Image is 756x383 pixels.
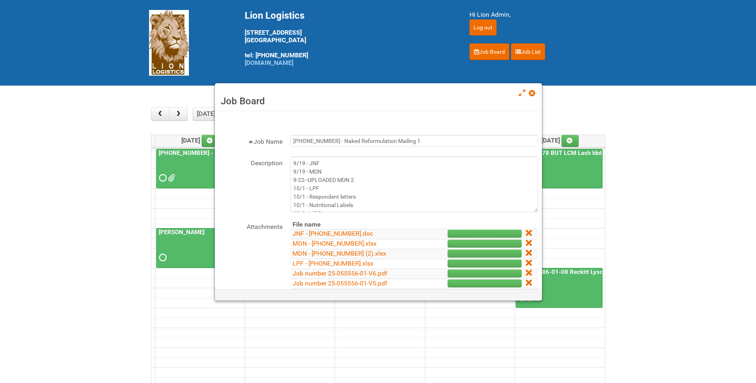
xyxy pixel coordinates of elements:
textarea: 9/19 - JNF 9/19 - MDN 9-22--UPLOADED MDN 2 10/1 - LPF 10/1 - Respondent letters 10/1 - Nutritiona... [291,156,538,212]
span: Requested [159,255,165,260]
label: Attachments [219,220,283,232]
span: [DATE] [541,137,579,144]
div: [STREET_ADDRESS] [GEOGRAPHIC_DATA] tel: [PHONE_NUMBER] [245,10,450,66]
th: File name [291,220,417,229]
a: MDN - [PHONE_NUMBER] (2).xlsx [293,250,386,257]
a: 25-058978 BUT LCM Lash Idole US / Retest [516,149,639,156]
a: [PERSON_NAME] [156,228,243,268]
button: [DATE] [192,107,220,121]
label: Job Name [219,135,283,147]
a: Lion Logistics [149,39,189,46]
span: Lion Logistics [245,10,304,21]
a: 25-058978 BUT LCM Lash Idole US / Retest [516,149,603,189]
a: JNF - [PHONE_NUMBER].doc [293,230,373,237]
a: Add an event [562,135,579,147]
a: MDN - [PHONE_NUMBER].xlsx [293,240,377,247]
a: Job number 25-055556-01-V5.pdf [293,279,387,287]
span: MOR - 25-055556-01.xlsm G147.png G258.png G369.png M147.png M258.png M369.png Job number 25-05555... [168,175,173,181]
label: Description [219,156,283,168]
input: Log out [469,20,497,35]
a: Add an event [202,135,219,147]
a: Job number 25-055556-01-V6.pdf [293,270,387,277]
a: LPF - [PHONE_NUMBER].xlsx [293,260,373,267]
a: 25-011286-01-08 Reckitt Lysol Laundry Scented [516,268,652,276]
a: Job List [511,43,545,60]
div: Hi Lion Admin, [469,10,607,20]
a: [PERSON_NAME] [157,229,206,236]
a: [PHONE_NUMBER] - Naked Reformulation Mailing 1 [157,149,299,156]
a: [DOMAIN_NAME] [245,59,293,66]
a: 25-011286-01-08 Reckitt Lysol Laundry Scented [516,268,603,308]
a: Job Board [469,43,509,60]
a: [PHONE_NUMBER] - Naked Reformulation Mailing 1 [156,149,243,189]
span: Requested [159,175,165,181]
img: Lion Logistics [149,10,189,76]
span: [DATE] [181,137,219,144]
h3: Job Board [221,95,536,107]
